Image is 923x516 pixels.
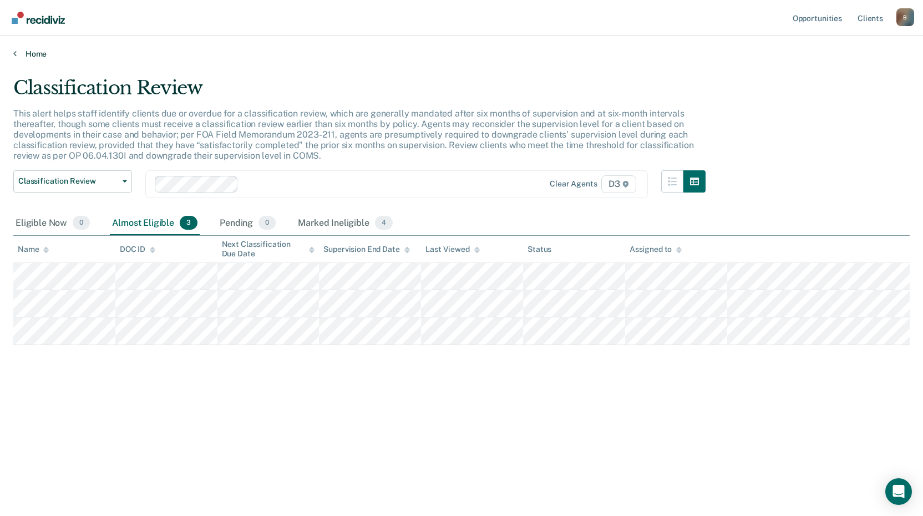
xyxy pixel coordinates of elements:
[425,245,479,254] div: Last Viewed
[550,179,597,189] div: Clear agents
[896,8,914,26] button: Profile dropdown button
[13,77,706,108] div: Classification Review
[217,211,278,236] div: Pending0
[13,170,132,193] button: Classification Review
[885,478,912,505] div: Open Intercom Messenger
[12,12,65,24] img: Recidiviz
[110,211,200,236] div: Almost Eligible3
[18,176,118,186] span: Classification Review
[13,108,693,161] p: This alert helps staff identify clients due or overdue for a classification review, which are gen...
[222,240,315,259] div: Next Classification Due Date
[601,175,636,193] span: D3
[18,245,49,254] div: Name
[13,211,92,236] div: Eligible Now0
[896,8,914,26] div: B
[375,216,393,230] span: 4
[296,211,395,236] div: Marked Ineligible4
[528,245,551,254] div: Status
[258,216,276,230] span: 0
[323,245,409,254] div: Supervision End Date
[13,49,910,59] a: Home
[180,216,197,230] span: 3
[120,245,155,254] div: DOC ID
[73,216,90,230] span: 0
[630,245,682,254] div: Assigned to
